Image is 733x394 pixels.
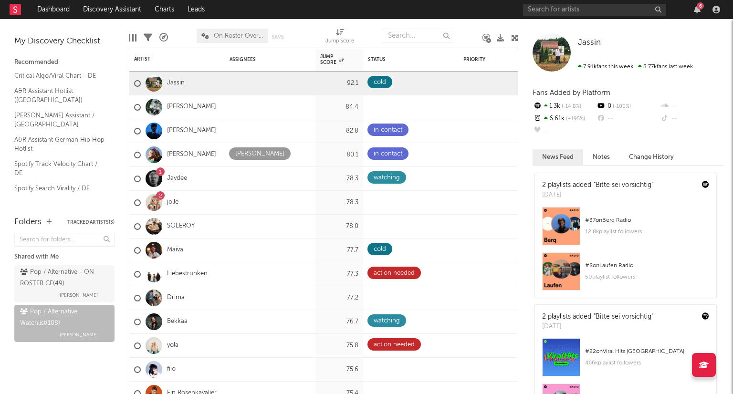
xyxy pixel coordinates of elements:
div: 2 playlists added [542,312,653,322]
a: Spotify Search Virality / DE [14,183,105,194]
div: 92.1 [320,78,358,89]
a: Jassin [167,79,185,87]
div: Folders [14,217,42,228]
span: 7.91k fans this week [578,64,633,70]
a: A&R Assistant German Hip Hop Hotlist [14,135,105,154]
div: 77.7 [320,245,358,256]
a: [PERSON_NAME] [167,127,216,135]
a: "Bitte sei vorsichtig" [594,313,653,320]
span: 3.77k fans last week [578,64,693,70]
a: Apple Top 200 / DE [14,198,105,208]
a: #37onBerq Radio12.8kplaylist followers [535,207,716,252]
button: Tracked Artists(3) [67,220,115,225]
div: Jump Score [325,24,354,52]
div: -- [533,125,596,137]
div: [DATE] [542,322,653,332]
div: watching [374,315,400,327]
a: SOLEROY [167,222,195,230]
input: Search for folders... [14,233,115,247]
button: Save [272,34,284,40]
a: Bekkaa [167,318,188,326]
a: Spotify Track Velocity Chart / DE [14,159,105,178]
div: Pop / Alternative - ON ROSTER CE ( 49 ) [20,267,106,290]
div: A&R Pipeline [159,24,168,52]
div: Jump Score [320,54,344,65]
div: Filters [144,24,152,52]
a: #22onViral Hits [GEOGRAPHIC_DATA]466kplaylist followers [535,338,716,384]
a: Maiva [167,246,183,254]
div: -- [660,100,723,113]
div: in contact [374,124,402,136]
div: cold [374,244,386,255]
div: 77.3 [320,269,358,280]
div: # 22 on Viral Hits [GEOGRAPHIC_DATA] [585,346,709,357]
div: 77.2 [320,292,358,304]
div: Jump Score [325,36,354,47]
div: 80.1 [320,149,358,161]
button: News Feed [533,149,583,165]
span: Fans Added by Platform [533,89,610,96]
div: action needed [374,339,415,351]
div: My Discovery Checklist [14,36,115,47]
div: 50 playlist followers [585,271,709,283]
div: cold [374,77,386,88]
a: #8onLaufen Radio50playlist followers [535,252,716,298]
div: 2 playlists added [542,180,653,190]
div: 0 [596,100,660,113]
div: Edit Columns [129,24,136,52]
div: Assignees [230,57,296,62]
a: Critical Algo/Viral Chart - DE [14,71,105,81]
div: 75.6 [320,364,358,375]
div: Priority [463,57,502,62]
a: yola [167,342,178,350]
input: Search... [383,29,454,43]
div: 6.61k [533,113,596,125]
a: A&R Assistant Hotlist ([GEOGRAPHIC_DATA]) [14,86,105,105]
div: 6 [697,2,704,10]
div: 84.4 [320,102,358,113]
input: Search for artists [523,4,666,16]
div: -- [596,113,660,125]
div: 82.8 [320,125,358,137]
div: 76.7 [320,316,358,328]
button: 6 [694,6,701,13]
div: 78.3 [320,173,358,185]
div: -- [660,113,723,125]
span: [PERSON_NAME] [60,329,98,341]
div: 78.3 [320,197,358,208]
div: 78.0 [320,221,358,232]
span: -14.8 % [560,104,581,109]
button: Notes [583,149,619,165]
div: action needed [374,268,415,279]
div: in contact [374,148,402,160]
div: # 37 on Berq Radio [585,215,709,226]
span: -100 % [611,104,631,109]
div: Shared with Me [14,251,115,263]
span: Jassin [578,39,601,47]
a: Jaydee [167,175,187,183]
div: 12.8k playlist followers [585,226,709,238]
div: Recommended [14,57,115,68]
a: [PERSON_NAME] [167,103,216,111]
span: +195 % [565,116,585,122]
button: Change History [619,149,683,165]
span: On Roster Overview [214,33,263,39]
a: Pop / Alternative - ON ROSTER CE(49)[PERSON_NAME] [14,265,115,302]
div: Status [368,57,430,62]
a: [PERSON_NAME] Assistant / [GEOGRAPHIC_DATA] [14,110,105,130]
div: [PERSON_NAME] [235,148,284,160]
div: Artist [134,56,206,62]
div: 75.8 [320,340,358,352]
div: [DATE] [542,190,653,200]
a: Pop / Alternative Watchlist(108)[PERSON_NAME] [14,305,115,342]
div: Pop / Alternative Watchlist ( 108 ) [20,306,106,329]
a: fiio [167,365,176,373]
a: "Bitte sei vorsichtig" [594,182,653,188]
a: jolle [167,198,178,207]
a: Drima [167,294,185,302]
span: [PERSON_NAME] [60,290,98,301]
a: [PERSON_NAME] [167,151,216,159]
div: # 8 on Laufen Radio [585,260,709,271]
div: watching [374,172,400,184]
div: 466k playlist followers [585,357,709,369]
